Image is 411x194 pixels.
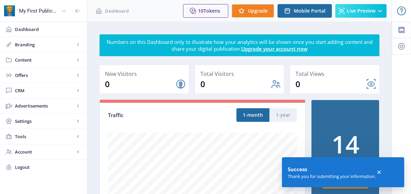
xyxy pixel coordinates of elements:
span: Mobile Portal [294,8,325,14]
button: Live Preview [335,4,387,18]
button: 1-month [236,108,269,122]
div: Traffic [108,111,202,119]
span: Dashboard [15,26,82,33]
button: 1-year [269,108,297,122]
div: Total Visitors [200,69,282,79]
div: 14 [332,132,359,156]
div: days left in your trial [321,156,370,178]
div: 0 [296,79,366,90]
button: Mobile Portal [278,4,332,18]
div: Total Views [296,69,377,79]
span: Account [15,148,75,155]
div: My First Publication [19,3,58,18]
div: 0 [105,79,175,90]
span: CRM [15,87,75,94]
div: Numbers on this Dashboard only to illustrate how your analytics will be shown once you start addi... [105,38,374,52]
span: Logout [15,164,82,171]
span: Settings [15,118,75,125]
img: app-icon.png [4,5,15,16]
span: Offers [15,72,75,79]
div: New Visitors [105,69,186,79]
span: Branding [15,41,75,48]
div: 0 [200,79,271,90]
button: Upgrade [232,4,274,18]
span: Advertisements [15,102,75,109]
span: Content [15,56,75,63]
span: Live Preview [347,8,375,14]
span: Tokens [203,7,220,14]
div: Thank you for submitting your information. [288,173,376,179]
span: Dashboard [105,7,129,14]
span: Upgrade [248,8,268,14]
a: Upgrade your account now [241,45,307,52]
span: Tools [15,133,75,140]
div: Success [288,165,376,173]
button: 10Tokens [183,4,228,18]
